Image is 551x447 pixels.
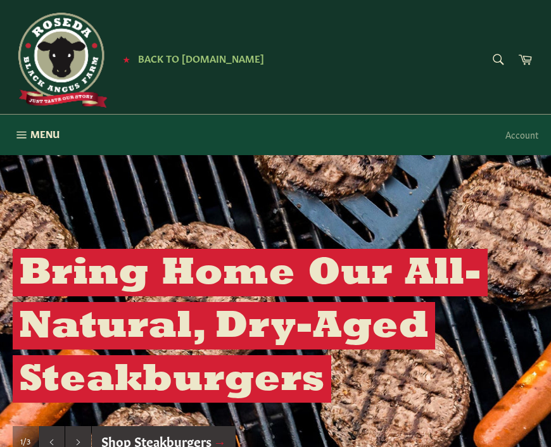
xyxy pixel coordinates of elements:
[138,51,264,65] span: Back to [DOMAIN_NAME]
[499,116,545,153] a: Account
[13,13,108,108] img: Roseda Beef
[20,436,30,446] span: 1/3
[123,54,130,64] span: ★
[13,249,488,403] h2: Bring Home Our All-Natural, Dry-Aged Steakburgers
[117,54,264,64] a: ★ Back to [DOMAIN_NAME]
[30,127,60,141] span: Menu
